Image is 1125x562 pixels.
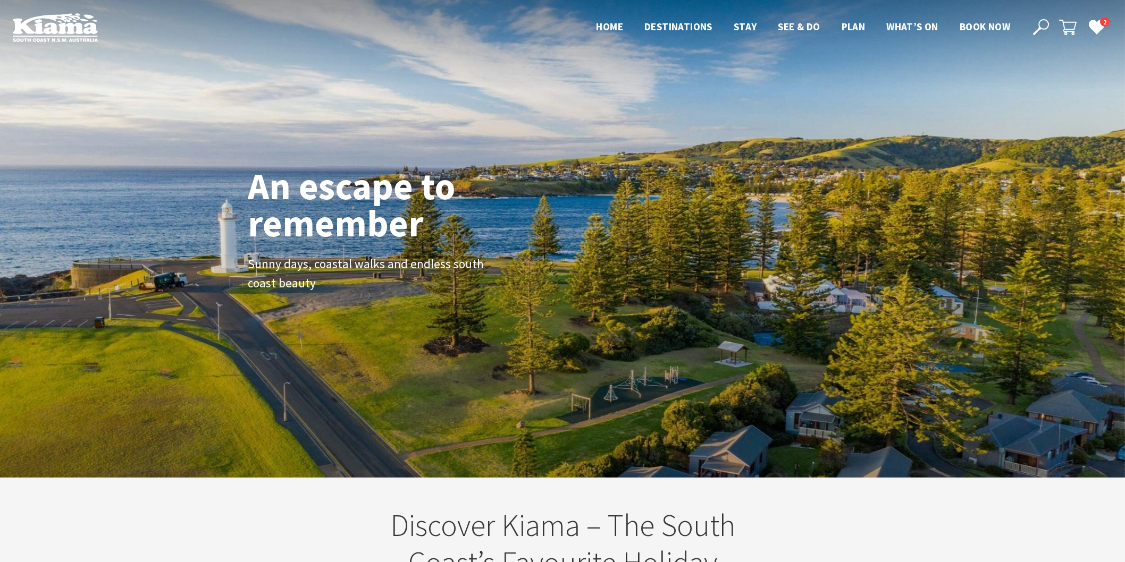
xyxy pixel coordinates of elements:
p: Sunny days, coastal walks and endless south coast beauty [248,254,487,294]
h1: An escape to remember [248,167,540,242]
span: Plan [842,20,866,33]
span: Book now [960,20,1010,33]
span: Destinations [644,20,712,33]
span: See & Do [778,20,820,33]
nav: Main Menu [585,19,1021,36]
img: Kiama Logo [13,13,98,42]
span: Home [596,20,623,33]
a: 2 [1088,19,1104,35]
span: Stay [734,20,757,33]
span: What’s On [886,20,938,33]
span: 2 [1100,17,1110,27]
